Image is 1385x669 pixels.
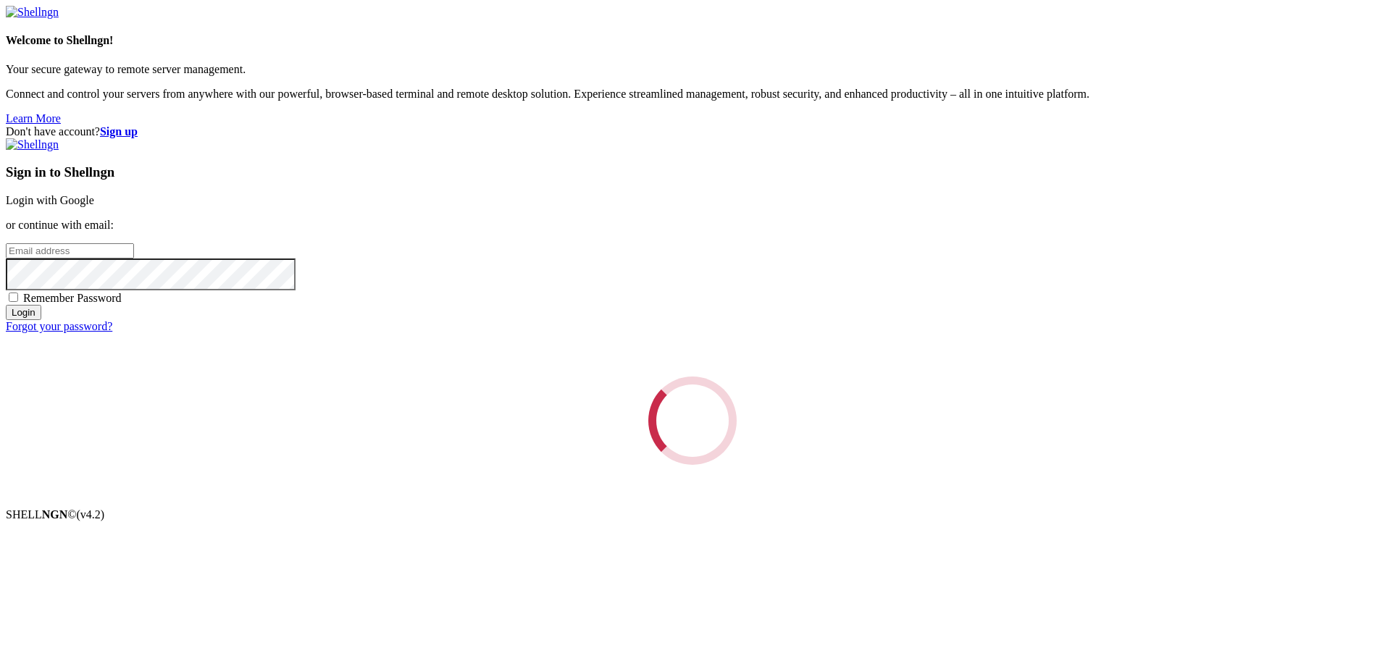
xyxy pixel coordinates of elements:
a: Login with Google [6,194,94,206]
a: Sign up [100,125,138,138]
input: Remember Password [9,293,18,302]
div: Loading... [643,371,742,471]
span: Remember Password [23,292,122,304]
img: Shellngn [6,6,59,19]
a: Learn More [6,112,61,125]
p: Your secure gateway to remote server management. [6,63,1379,76]
h4: Welcome to Shellngn! [6,34,1379,47]
img: Shellngn [6,138,59,151]
h3: Sign in to Shellngn [6,164,1379,180]
span: 4.2.0 [77,508,105,521]
input: Email address [6,243,134,258]
span: SHELL © [6,508,104,521]
p: Connect and control your servers from anywhere with our powerful, browser-based terminal and remo... [6,88,1379,101]
p: or continue with email: [6,219,1379,232]
b: NGN [42,508,68,521]
a: Forgot your password? [6,320,112,332]
input: Login [6,305,41,320]
div: Don't have account? [6,125,1379,138]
